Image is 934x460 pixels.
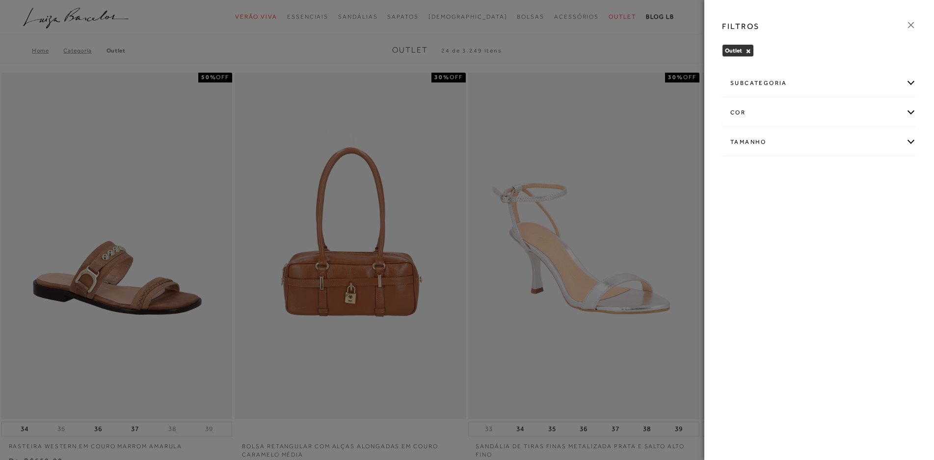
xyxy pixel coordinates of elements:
div: subcategoria [722,70,916,96]
div: cor [722,100,916,126]
span: Outlet [725,47,742,54]
button: Outlet Close [746,48,751,54]
h3: FILTROS [722,21,760,32]
div: Tamanho [722,129,916,155]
